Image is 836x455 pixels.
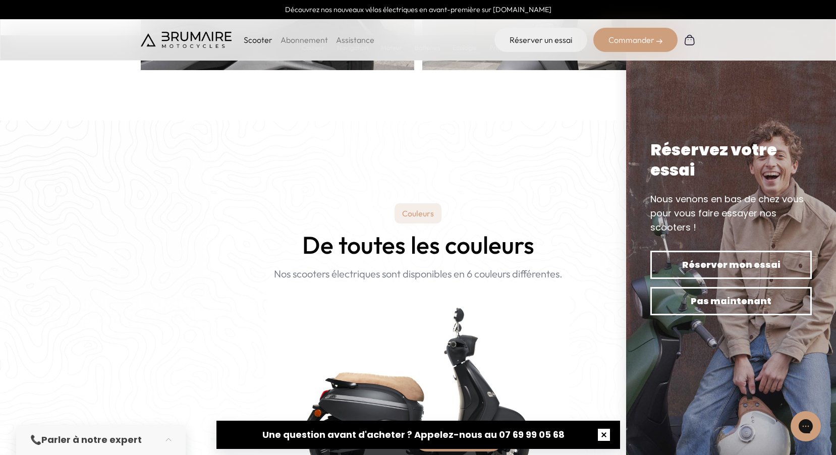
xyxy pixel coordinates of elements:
a: Réserver un essai [494,28,587,52]
h2: De toutes les couleurs [302,232,534,258]
p: Nos scooters électriques sont disponibles en 6 couleurs différentes. [274,266,563,281]
a: Abonnement [281,35,328,45]
iframe: Gorgias live chat messenger [786,408,826,445]
img: Brumaire Motocycles [141,32,232,48]
div: Commander [593,28,678,52]
img: Panier [684,34,696,46]
img: right-arrow-2.png [656,38,662,44]
p: Couleurs [395,203,441,223]
p: Scooter [244,34,272,46]
a: Assistance [336,35,374,45]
